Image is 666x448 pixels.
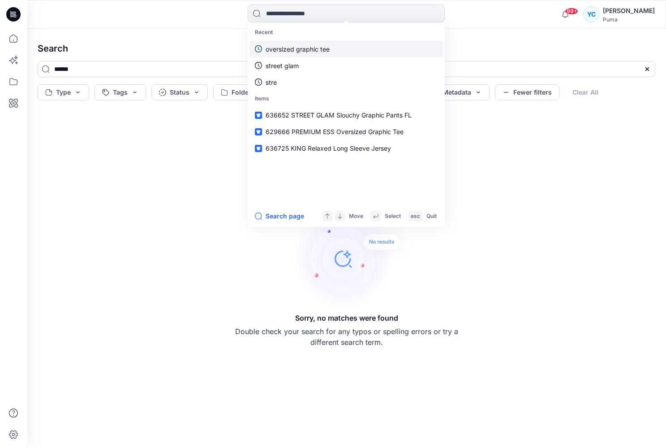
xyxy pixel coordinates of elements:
button: Tags [95,84,146,100]
a: oversized graphic tee [249,41,443,57]
span: 636652 STREET GLAM Slouchy Graphic Pants FL [266,111,412,119]
span: 99+ [565,8,578,15]
span: 636725 KING Relaxed Long Sleeve Jersey [266,144,391,152]
button: Status [151,84,208,100]
p: Select [385,212,401,221]
button: Type [38,84,89,100]
p: esc [411,212,420,221]
span: 629666 PREMIUM ESS Oversized Graphic Tee [266,128,404,135]
p: Recent [249,24,443,41]
h5: Sorry, no matches were found [295,313,398,323]
img: Sorry, no matches were found [291,205,417,313]
h4: Search [30,36,662,61]
p: oversized graphic tee [266,44,330,54]
p: street glam [266,61,299,70]
a: stre [249,74,443,91]
p: Items [249,91,443,107]
div: YC [583,6,599,22]
p: Quit [426,212,437,221]
a: 636725 KING Relaxed Long Sleeve Jersey [249,140,443,157]
p: stre [266,78,277,87]
p: Move [349,212,363,221]
button: Search page [255,211,304,222]
button: Fewer filters [495,84,559,100]
button: Metadata [424,84,490,100]
p: Double check your search for any typos or spelling errors or try a different search term. [235,326,459,348]
div: Puma [603,16,655,23]
a: street glam [249,57,443,74]
a: 636652 STREET GLAM Slouchy Graphic Pants FL [249,107,443,123]
a: 629666 PREMIUM ESS Oversized Graphic Tee [249,123,443,140]
div: [PERSON_NAME] [603,5,655,16]
button: Folder [213,84,270,100]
